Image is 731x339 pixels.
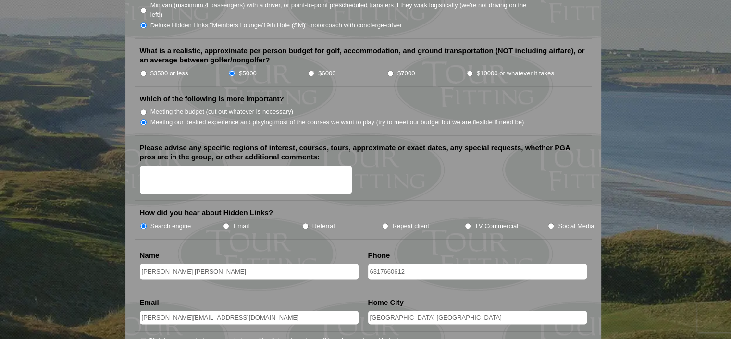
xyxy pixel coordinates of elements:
[558,221,594,231] label: Social Media
[475,221,518,231] label: TV Commercial
[150,69,188,78] label: $3500 or less
[140,208,273,218] label: How did you hear about Hidden Links?
[140,143,587,162] label: Please advise any specific regions of interest, courses, tours, approximate or exact dates, any s...
[368,251,390,260] label: Phone
[150,221,191,231] label: Search engine
[150,21,402,30] label: Deluxe Hidden Links "Members Lounge/19th Hole (SM)" motorcoach with concierge-driver
[150,107,293,117] label: Meeting the budget (cut out whatever is necessary)
[140,94,284,104] label: Which of the following is more important?
[392,221,429,231] label: Repeat client
[233,221,249,231] label: Email
[477,69,554,78] label: $10000 or whatever it takes
[150,0,537,19] label: Minivan (maximum 4 passengers) with a driver, or point-to-point prescheduled transfers if they wo...
[140,46,587,65] label: What is a realistic, approximate per person budget for golf, accommodation, and ground transporta...
[140,298,159,307] label: Email
[397,69,415,78] label: $7000
[140,251,160,260] label: Name
[318,69,335,78] label: $6000
[150,118,524,127] label: Meeting our desired experience and playing most of the courses we want to play (try to meet our b...
[368,298,404,307] label: Home City
[239,69,256,78] label: $5000
[312,221,335,231] label: Referral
